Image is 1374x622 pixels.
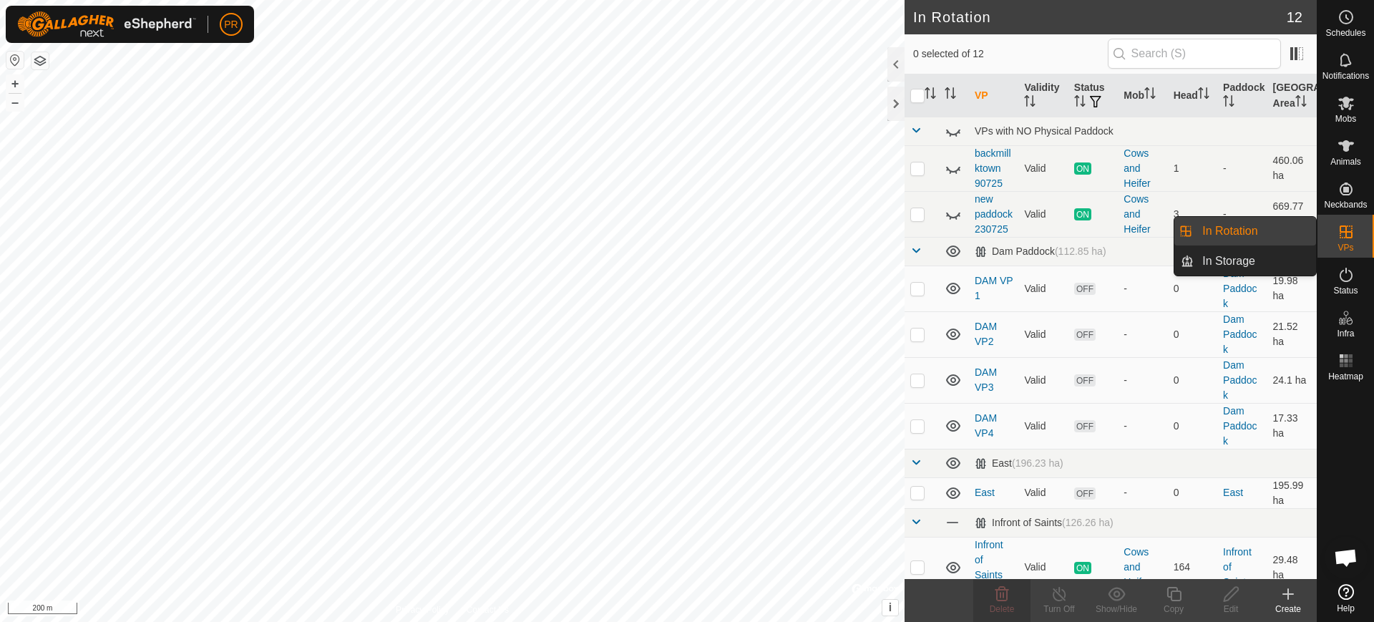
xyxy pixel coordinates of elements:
[1267,145,1317,191] td: 460.06 ha
[1088,603,1145,616] div: Show/Hide
[1168,403,1217,449] td: 0
[1030,603,1088,616] div: Turn Off
[1322,72,1369,80] span: Notifications
[969,74,1018,117] th: VP
[1330,157,1361,166] span: Animals
[1267,537,1317,598] td: 29.48 ha
[1223,314,1257,355] a: Dam Paddock
[1202,223,1257,240] span: In Rotation
[1018,357,1068,403] td: Valid
[1267,311,1317,357] td: 21.52 ha
[1202,253,1255,270] span: In Storage
[975,539,1003,596] a: Infront of Saints VP1
[1338,243,1353,252] span: VPs
[1202,603,1259,616] div: Edit
[1124,146,1161,191] div: Cows and Heifer
[1223,405,1257,447] a: Dam Paddock
[6,75,24,92] button: +
[1259,603,1317,616] div: Create
[1337,604,1355,613] span: Help
[1018,74,1068,117] th: Validity
[1124,281,1161,296] div: -
[1267,191,1317,237] td: 669.77 ha
[1168,145,1217,191] td: 1
[1267,266,1317,311] td: 19.98 ha
[1217,145,1267,191] td: -
[1074,374,1096,387] span: OFF
[1074,208,1091,220] span: ON
[1018,145,1068,191] td: Valid
[1018,191,1068,237] td: Valid
[1335,115,1356,123] span: Mobs
[1198,89,1209,101] p-sorticon: Activate to sort
[1217,191,1267,237] td: -
[1325,29,1365,37] span: Schedules
[1124,485,1161,500] div: -
[1018,477,1068,508] td: Valid
[1223,97,1234,109] p-sorticon: Activate to sort
[975,125,1311,137] div: VPs with NO Physical Paddock
[1074,487,1096,500] span: OFF
[1223,359,1257,401] a: Dam Paddock
[1337,329,1354,338] span: Infra
[913,47,1108,62] span: 0 selected of 12
[17,11,196,37] img: Gallagher Logo
[1012,457,1063,469] span: (196.23 ha)
[975,321,997,347] a: DAM VP2
[913,9,1287,26] h2: In Rotation
[1018,311,1068,357] td: Valid
[396,603,449,616] a: Privacy Policy
[6,94,24,111] button: –
[1267,403,1317,449] td: 17.33 ha
[1174,247,1316,276] li: In Storage
[1108,39,1281,69] input: Search (S)
[1024,97,1036,109] p-sorticon: Activate to sort
[975,412,997,439] a: DAM VP4
[1328,372,1363,381] span: Heatmap
[975,246,1106,258] div: Dam Paddock
[1074,420,1096,432] span: OFF
[1217,74,1267,117] th: Paddock
[889,601,892,613] span: i
[975,147,1011,189] a: backmill ktown 90725
[1144,89,1156,101] p-sorticon: Activate to sort
[945,89,956,101] p-sorticon: Activate to sort
[1074,329,1096,341] span: OFF
[1124,192,1161,237] div: Cows and Heifer
[975,275,1013,301] a: DAM VP 1
[1168,266,1217,311] td: 0
[1074,283,1096,295] span: OFF
[1295,97,1307,109] p-sorticon: Activate to sort
[1168,357,1217,403] td: 0
[975,457,1063,470] div: East
[31,52,49,69] button: Map Layers
[1194,247,1316,276] a: In Storage
[975,193,1013,235] a: new paddock 230725
[1174,217,1316,246] li: In Rotation
[1168,311,1217,357] td: 0
[975,487,995,498] a: East
[1062,517,1114,528] span: (126.26 ha)
[1018,266,1068,311] td: Valid
[990,604,1015,614] span: Delete
[1267,357,1317,403] td: 24.1 ha
[6,52,24,69] button: Reset Map
[1018,403,1068,449] td: Valid
[1267,477,1317,508] td: 195.99 ha
[1068,74,1118,117] th: Status
[1317,578,1374,618] a: Help
[1287,6,1302,28] span: 12
[1074,562,1091,574] span: ON
[1124,327,1161,342] div: -
[1223,487,1243,498] a: East
[975,366,997,393] a: DAM VP3
[1194,217,1316,246] a: In Rotation
[1223,268,1257,309] a: Dam Paddock
[1145,603,1202,616] div: Copy
[1324,200,1367,209] span: Neckbands
[975,517,1114,529] div: Infront of Saints
[467,603,509,616] a: Contact Us
[1055,246,1106,257] span: (112.85 ha)
[224,17,238,32] span: PR
[1168,477,1217,508] td: 0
